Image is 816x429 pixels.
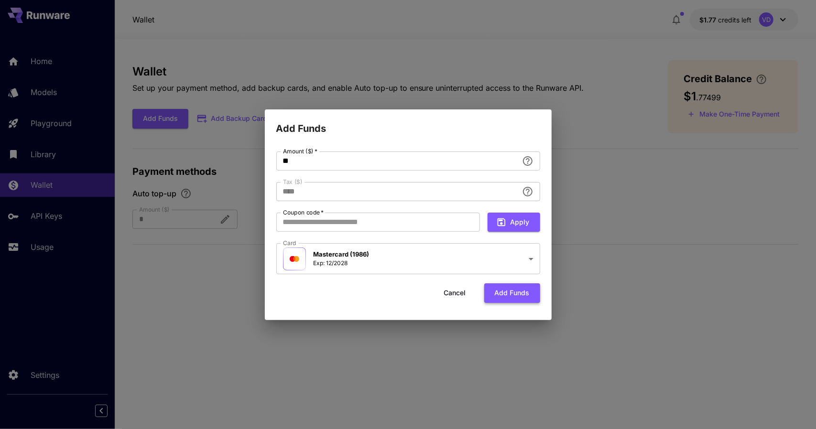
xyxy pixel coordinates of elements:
h2: Add Funds [265,109,552,136]
label: Amount ($) [283,147,317,155]
p: Exp: 12/2028 [314,259,370,268]
button: Apply [488,213,540,232]
label: Tax ($) [283,178,303,186]
button: Cancel [434,283,477,303]
label: Card [283,239,296,247]
label: Coupon code [283,208,324,216]
button: Add funds [484,283,540,303]
p: Mastercard (1986) [314,250,370,259]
